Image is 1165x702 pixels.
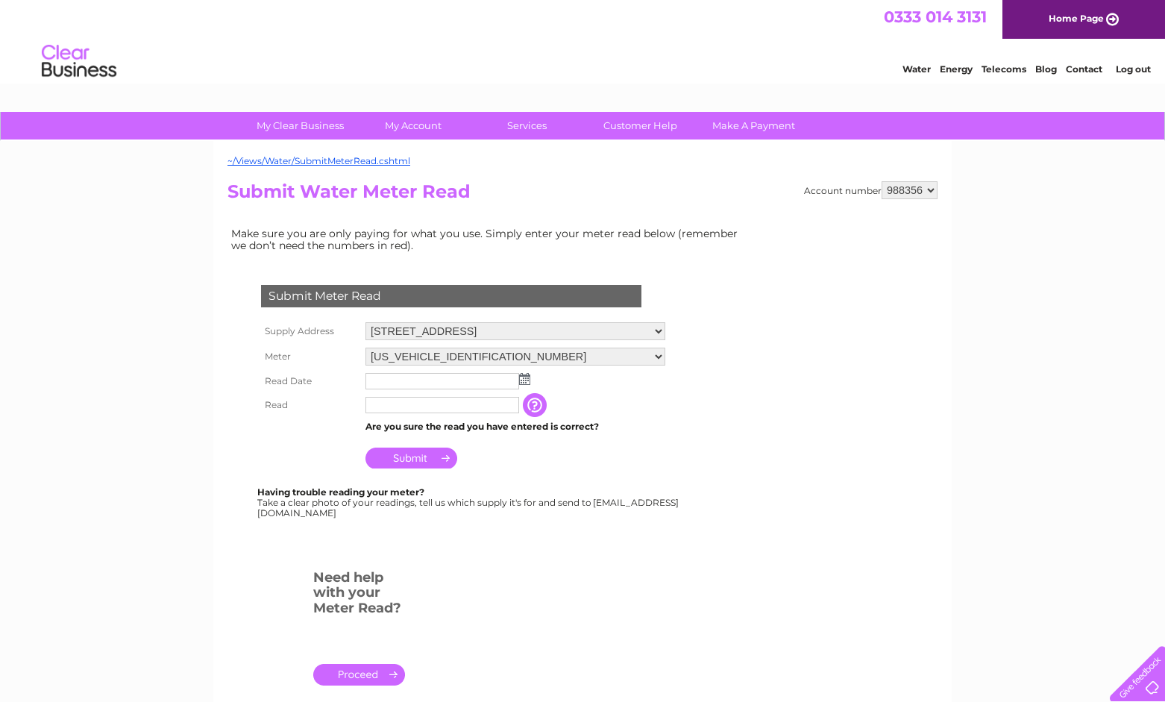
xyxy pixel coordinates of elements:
[902,63,931,75] a: Water
[365,448,457,468] input: Submit
[261,285,641,307] div: Submit Meter Read
[239,112,362,140] a: My Clear Business
[313,567,405,624] h3: Need help with your Meter Read?
[227,181,938,210] h2: Submit Water Meter Read
[257,369,362,393] th: Read Date
[227,224,750,255] td: Make sure you are only paying for what you use. Simply enter your meter read below (remember we d...
[231,8,936,72] div: Clear Business is a trading name of Verastar Limited (registered in [GEOGRAPHIC_DATA] No. 3667643...
[1066,63,1102,75] a: Contact
[1116,63,1151,75] a: Log out
[692,112,815,140] a: Make A Payment
[352,112,475,140] a: My Account
[884,7,987,26] a: 0333 014 3131
[257,486,424,498] b: Having trouble reading your meter?
[257,487,681,518] div: Take a clear photo of your readings, tell us which supply it's for and send to [EMAIL_ADDRESS][DO...
[982,63,1026,75] a: Telecoms
[362,417,669,436] td: Are you sure the read you have entered is correct?
[257,393,362,417] th: Read
[257,319,362,344] th: Supply Address
[465,112,588,140] a: Services
[227,155,410,166] a: ~/Views/Water/SubmitMeterRead.cshtml
[519,373,530,385] img: ...
[313,664,405,686] a: .
[804,181,938,199] div: Account number
[257,344,362,369] th: Meter
[41,39,117,84] img: logo.png
[523,393,550,417] input: Information
[1035,63,1057,75] a: Blog
[579,112,702,140] a: Customer Help
[940,63,973,75] a: Energy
